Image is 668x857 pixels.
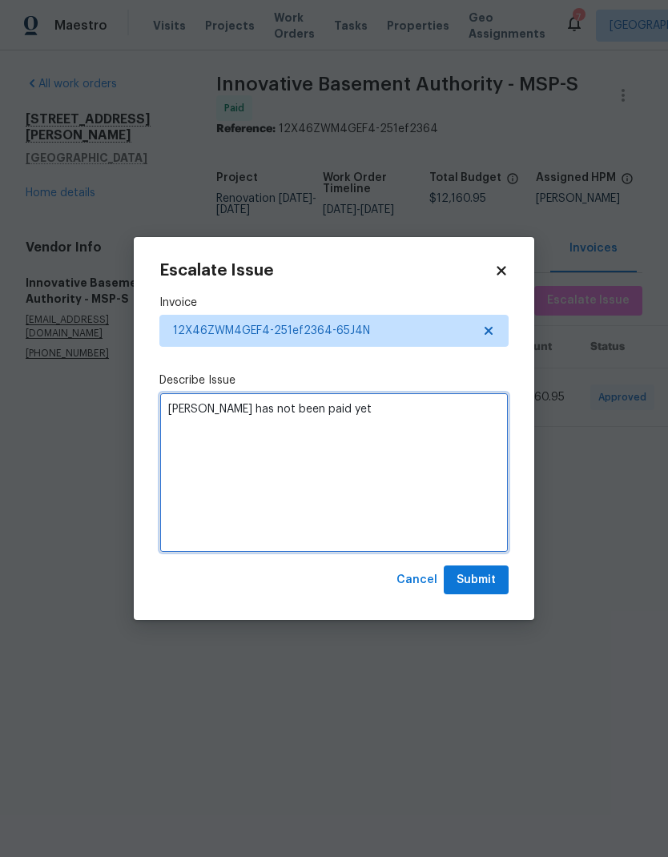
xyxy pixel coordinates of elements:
button: Submit [444,565,509,595]
button: Cancel [390,565,444,595]
span: 12X46ZWM4GEF4-251ef2364-65J4N [173,323,472,339]
label: Invoice [159,295,509,311]
h2: Escalate Issue [159,263,494,279]
span: Cancel [396,570,437,590]
label: Describe Issue [159,372,509,388]
textarea: [PERSON_NAME] has not been paid yet [159,392,509,553]
span: Submit [457,570,496,590]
